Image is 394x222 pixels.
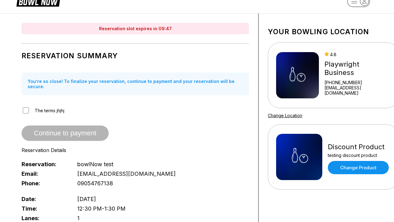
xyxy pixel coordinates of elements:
[22,51,249,60] h1: Reservation Summary
[77,161,113,167] span: bowlNow test
[328,161,389,174] a: Change Product
[77,171,176,177] span: [EMAIL_ADDRESS][DOMAIN_NAME]
[22,171,67,177] span: Email:
[324,52,390,57] div: 4.8
[77,180,113,187] span: 09054767138
[328,153,389,158] div: testing discount product
[268,113,302,118] a: Change Location
[22,180,67,187] span: Phone:
[324,60,390,77] div: Playwright Business
[22,205,67,212] span: Time:
[22,215,67,221] span: Lanes:
[22,72,249,95] div: You’re so close! To finalize your reservation, continue to payment and your reservation will be s...
[22,23,249,34] div: Reservation slot expires in 09:47
[77,205,126,212] span: 12:30 PM - 1:30 PM
[77,196,96,202] span: [DATE]
[324,85,390,96] a: [EMAIL_ADDRESS][DOMAIN_NAME]
[77,215,79,221] span: 1
[328,143,389,151] div: Discount Product
[276,52,319,98] img: Playwright Business
[324,80,390,85] div: [PHONE_NUMBER]
[22,147,249,153] div: Reservation Details
[276,134,322,180] img: Discount Product
[22,196,67,202] span: Date:
[35,108,64,113] span: The terms jhjhj
[22,161,67,167] span: Reservation:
